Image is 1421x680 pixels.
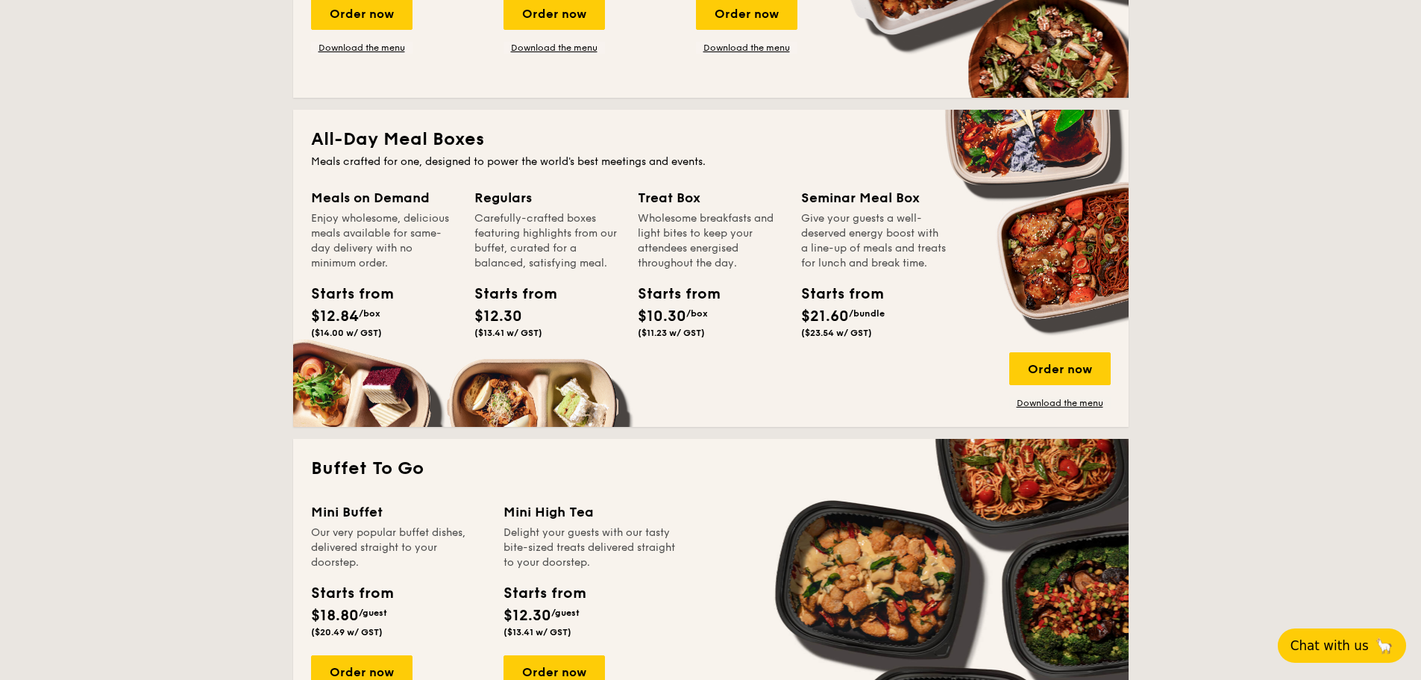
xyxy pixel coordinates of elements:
[474,308,522,325] span: $12.30
[311,308,359,325] span: $12.84
[504,525,678,570] div: Delight your guests with our tasty bite-sized treats delivered straight to your doorstep.
[474,211,620,271] div: Carefully-crafted boxes featuring highlights from our buffet, curated for a balanced, satisfying ...
[474,328,542,338] span: ($13.41 w/ GST)
[638,283,705,305] div: Starts from
[1009,352,1111,385] div: Order now
[638,211,783,271] div: Wholesome breakfasts and light bites to keep your attendees energised throughout the day.
[801,308,849,325] span: $21.60
[359,608,387,618] span: /guest
[474,187,620,208] div: Regulars
[801,187,947,208] div: Seminar Meal Box
[696,42,797,54] a: Download the menu
[638,328,705,338] span: ($11.23 w/ GST)
[359,308,380,319] span: /box
[504,627,571,637] span: ($13.41 w/ GST)
[311,211,457,271] div: Enjoy wholesome, delicious meals available for same-day delivery with no minimum order.
[311,328,382,338] span: ($14.00 w/ GST)
[849,308,885,319] span: /bundle
[474,283,542,305] div: Starts from
[504,502,678,523] div: Mini High Tea
[311,155,1111,169] div: Meals crafted for one, designed to power the world's best meetings and events.
[311,582,392,605] div: Starts from
[504,42,605,54] a: Download the menu
[551,608,580,618] span: /guest
[638,187,783,208] div: Treat Box
[311,607,359,625] span: $18.80
[311,627,383,637] span: ($20.49 w/ GST)
[311,187,457,208] div: Meals on Demand
[1278,628,1406,663] button: Chat with us🦙
[1009,397,1111,409] a: Download the menu
[311,283,378,305] div: Starts from
[801,211,947,271] div: Give your guests a well-deserved energy boost with a line-up of meals and treats for lunch and br...
[504,607,551,625] span: $12.30
[686,308,708,319] span: /box
[311,128,1111,152] h2: All-Day Meal Boxes
[1290,638,1369,653] span: Chat with us
[311,42,413,54] a: Download the menu
[801,328,872,338] span: ($23.54 w/ GST)
[311,525,486,570] div: Our very popular buffet dishes, delivered straight to your doorstep.
[638,308,686,325] span: $10.30
[311,457,1111,481] h2: Buffet To Go
[1375,637,1393,655] span: 🦙
[801,283,868,305] div: Starts from
[504,582,585,605] div: Starts from
[311,502,486,523] div: Mini Buffet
